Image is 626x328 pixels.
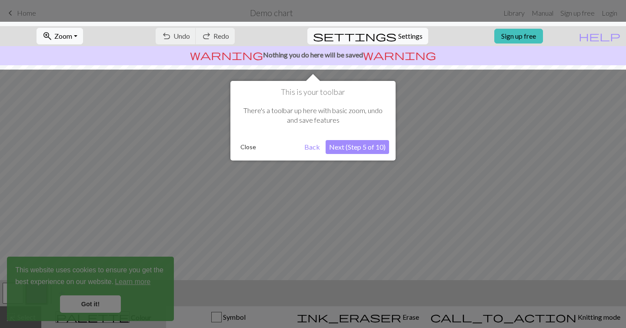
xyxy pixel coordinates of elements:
button: Close [237,141,260,154]
h1: This is your toolbar [237,87,389,97]
div: There's a toolbar up here with basic zoom, undo and save features [237,97,389,134]
button: Back [301,140,323,154]
button: Next (Step 5 of 10) [326,140,389,154]
div: This is your toolbar [230,81,396,161]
